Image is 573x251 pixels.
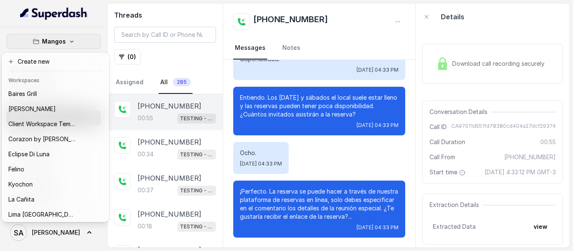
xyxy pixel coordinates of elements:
button: Create new [3,54,107,69]
header: Workspaces [3,73,107,86]
p: Client Workspace Template [8,119,76,129]
p: La Cañita [8,194,34,204]
p: Lima [GEOGRAPHIC_DATA] [8,210,76,220]
p: Eclipse Di Luna [8,149,49,159]
button: Mangos [7,34,101,49]
p: [PERSON_NAME] [8,104,56,114]
p: Kyochon [8,179,33,189]
p: Mangos [42,36,66,47]
p: Felino [8,164,24,174]
p: Corazon by [PERSON_NAME] [8,134,76,144]
p: Baires Grill [8,89,37,99]
div: Mangos [2,52,109,222]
